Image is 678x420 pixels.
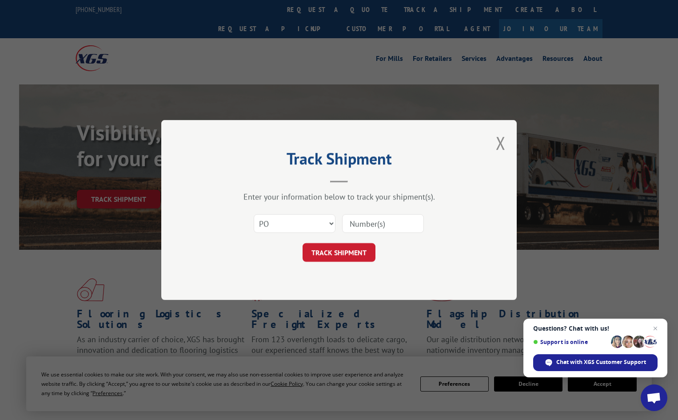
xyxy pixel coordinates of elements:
[303,243,375,262] button: TRACK SHIPMENT
[342,214,424,233] input: Number(s)
[556,358,646,366] span: Chat with XGS Customer Support
[206,152,472,169] h2: Track Shipment
[496,131,506,155] button: Close modal
[533,354,658,371] span: Chat with XGS Customer Support
[533,339,608,345] span: Support is online
[533,325,658,332] span: Questions? Chat with us!
[641,384,667,411] a: Open chat
[206,192,472,202] div: Enter your information below to track your shipment(s).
